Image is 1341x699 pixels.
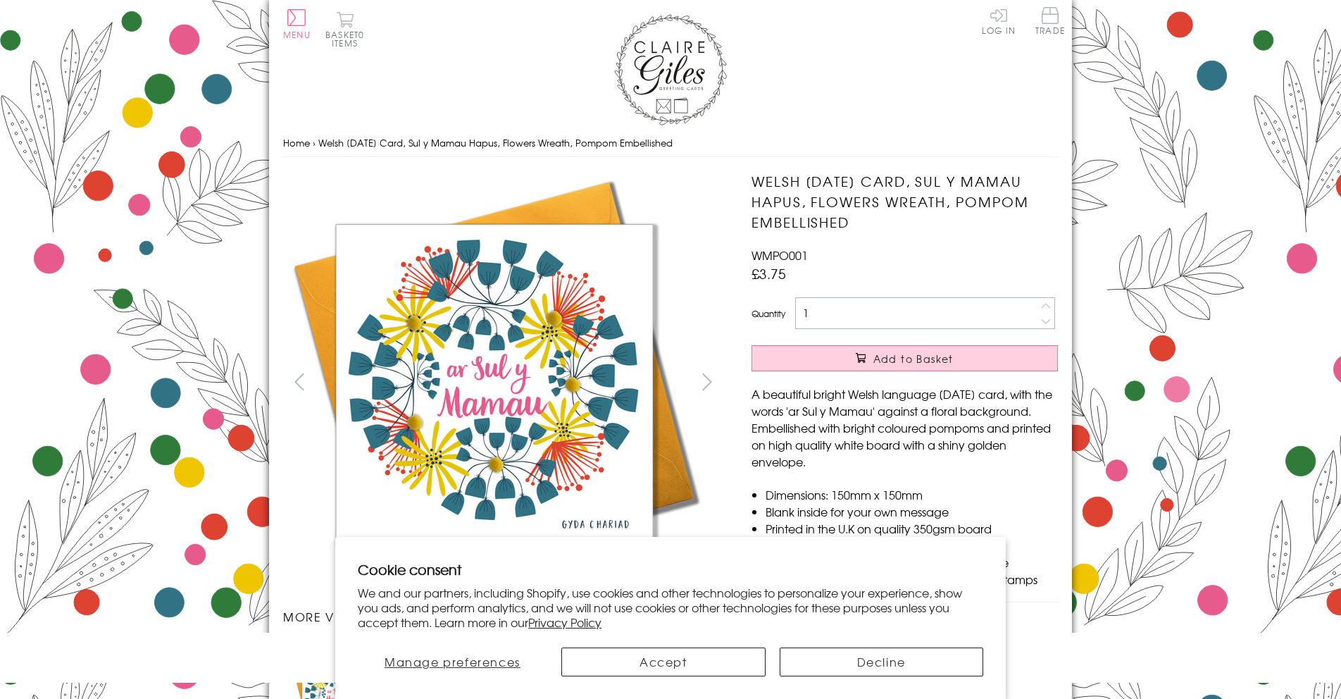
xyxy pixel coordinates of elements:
[751,247,808,264] span: WMPO001
[283,136,310,149] a: Home
[614,14,727,125] img: Claire Giles Greetings Cards
[283,129,1058,158] nav: breadcrumbs
[283,366,315,397] button: prev
[1035,7,1065,37] a: Trade
[766,486,1058,503] li: Dimensions: 150mm x 150mm
[766,503,1058,520] li: Blank inside for your own message
[283,28,311,41] span: Menu
[283,171,706,594] img: Welsh Mother's Day Card, Sul y Mamau Hapus, Flowers Wreath, Pompom Embellished
[723,171,1146,594] img: Welsh Mother's Day Card, Sul y Mamau Hapus, Flowers Wreath, Pompom Embellished
[751,307,785,320] label: Quantity
[982,7,1016,35] a: Log In
[283,608,723,625] h3: More views
[692,366,723,397] button: next
[751,385,1058,470] p: A beautiful bright Welsh language [DATE] card, with the words 'ar Sul y Mamau' against a floral b...
[358,648,547,676] button: Manage preferences
[766,520,1058,537] li: Printed in the U.K on quality 350gsm board
[780,648,984,676] button: Decline
[313,136,316,149] span: ›
[283,9,311,39] button: Menu
[751,171,1058,232] h1: Welsh [DATE] Card, Sul y Mamau Hapus, Flowers Wreath, Pompom Embellished
[385,653,520,670] span: Manage preferences
[751,345,1058,371] button: Add to Basket
[325,11,364,47] button: Basket0 items
[873,352,954,366] span: Add to Basket
[561,648,766,676] button: Accept
[358,559,983,579] h2: Cookie consent
[358,586,983,629] p: We and our partners, including Shopify, use cookies and other technologies to personalize your ex...
[332,28,364,49] span: 0 items
[1035,7,1065,35] span: Trade
[528,614,601,631] a: Privacy Policy
[318,136,673,149] span: Welsh [DATE] Card, Sul y Mamau Hapus, Flowers Wreath, Pompom Embellished
[751,264,786,283] span: £3.75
